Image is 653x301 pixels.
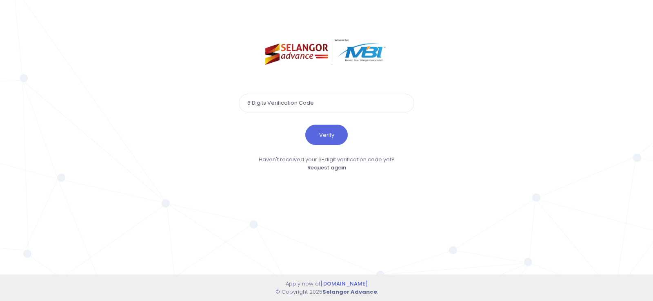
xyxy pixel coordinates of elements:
button: Verify [305,125,348,145]
span: Haven't received your 6-digit verification code yet? [259,156,395,163]
a: Request again [307,164,346,171]
strong: Selangor Advance [322,288,377,296]
img: selangor-advance.png [265,39,388,65]
a: [DOMAIN_NAME] [320,280,368,288]
input: 6 Digits Verification Code [239,94,414,112]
